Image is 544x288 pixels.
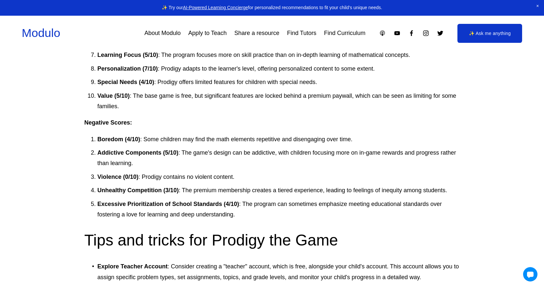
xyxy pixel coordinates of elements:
[97,91,460,112] p: : The base game is free, but significant features are locked behind a premium paywall, which can ...
[188,27,227,39] a: Apply to Teach
[97,261,460,282] p: : Consider creating a "teacher" account, which is free, alongside your child's account. This acco...
[97,136,140,143] strong: Boredom (4/10)
[97,185,460,195] p: : The premium membership creates a tiered experience, leading to feelings of inequity among stude...
[97,52,158,58] strong: Learning Focus (5/10)
[97,79,154,85] strong: Special Needs (4/10)
[97,65,158,72] strong: Personalization (7/10)
[324,27,366,39] a: Find Curriculum
[97,187,179,194] strong: Unhealthy Competition (3/10)
[379,30,386,37] a: Apple Podcasts
[97,77,460,87] p: : Prodigy offers limited features for children with special needs.
[437,30,444,37] a: Twitter
[234,27,279,39] a: Share a resource
[97,263,168,270] strong: Explore Teacher Account
[394,30,401,37] a: YouTube
[84,230,460,251] h2: Tips and tricks for Prodigy the Game
[97,174,139,180] strong: Violence (0/10)
[183,5,248,10] a: AI-Powered Learning Concierge
[84,119,132,126] strong: Negative Scores:
[422,30,429,37] a: Instagram
[144,27,181,39] a: About Modulo
[97,149,178,156] strong: Addictive Components (5/10)
[97,172,460,182] p: : Prodigy contains no violent content.
[97,147,460,169] p: : The game's design can be addictive, with children focusing more on in-game rewards and progress...
[97,63,460,74] p: : Prodigy adapts to the learner's level, offering personalized content to some extent.
[97,201,239,207] strong: Excessive Prioritization of School Standards (4/10)
[97,50,460,60] p: : The program focuses more on skill practice than on in-depth learning of mathematical concepts.
[287,27,316,39] a: Find Tutors
[457,24,522,43] a: ✨ Ask me anything
[97,93,130,99] strong: Value (5/10)
[97,199,460,220] p: : The program can sometimes emphasize meeting educational standards over fostering a love for lea...
[22,26,60,40] a: Modulo
[97,134,460,144] p: : Some children may find the math elements repetitive and disengaging over time.
[408,30,415,37] a: Facebook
